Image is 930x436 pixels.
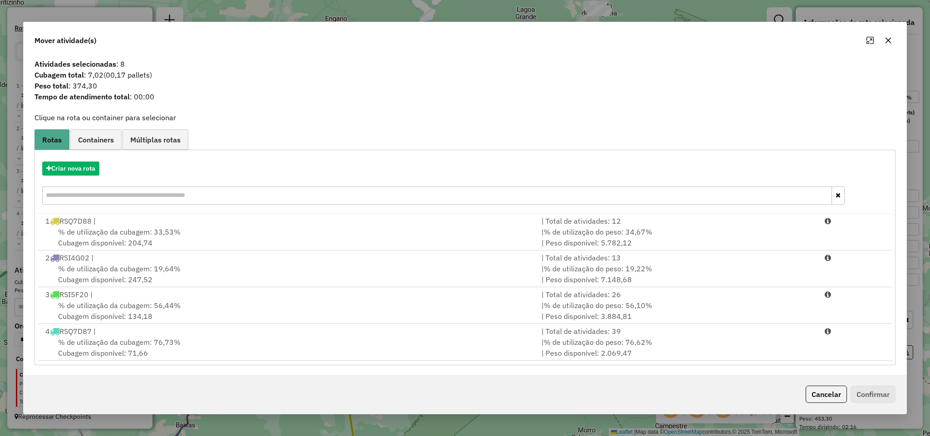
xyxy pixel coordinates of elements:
div: | | Peso disponível: 3.884,81 [536,300,819,322]
span: % de utilização do peso: 34,67% [544,227,652,236]
i: Porcentagens após mover as atividades: Cubagem: 21,92% Peso: 23,45% [825,254,831,261]
div: | Total de atividades: 39 [536,326,819,337]
span: Mover atividade(s) [34,35,96,46]
div: 4 RSQ7D87 | [40,326,536,337]
div: 2 RSI4G02 | [40,252,536,263]
div: | | Peso disponível: 7.148,68 [536,263,819,285]
span: % de utilização da cubagem: 76,73% [58,338,181,347]
strong: Tempo de atendimento total [34,92,130,101]
span: (00,17 pallets) [103,70,152,79]
i: Porcentagens após mover as atividades: Cubagem: 79,01% Peso: 80,85% [825,328,831,335]
i: Porcentagens após mover as atividades: Cubagem: 58,71% Peso: 60,33% [825,291,831,298]
label: Clique na rota ou container para selecionar [34,112,176,123]
button: Cancelar [806,386,847,403]
span: : 8 [29,59,901,69]
strong: Atividades selecionadas [34,59,116,69]
span: : 374,30 [29,80,901,91]
span: Múltiplas rotas [130,136,181,143]
strong: Peso total [34,81,69,90]
span: % de utilização da cubagem: 56,44% [58,301,181,310]
div: | Total de atividades: 12 [536,216,819,226]
span: Rotas [42,136,62,143]
div: | Total de atividades: 26 [536,289,819,300]
span: Containers [78,136,114,143]
span: % de utilização da cubagem: 19,64% [58,264,181,273]
div: Cubagem disponível: 71,66 [40,337,536,358]
span: : 00:00 [29,91,901,102]
button: Maximize [863,33,877,48]
div: Cubagem disponível: 134,18 [40,300,536,322]
span: % de utilização do peso: 76,62% [544,338,652,347]
span: % de utilização da cubagem: 33,53% [58,227,181,236]
span: % de utilização do peso: 19,22% [544,264,652,273]
div: 3 RSI5F20 | [40,289,536,300]
span: % de utilização do peso: 56,10% [544,301,652,310]
button: Criar nova rota [42,162,99,176]
span: : 7,02 [29,69,901,80]
strong: Cubagem total [34,70,84,79]
div: | Total de atividades: 13 [536,252,819,263]
div: 1 RSQ7D88 | [40,216,536,226]
div: Cubagem disponível: 247,52 [40,263,536,285]
div: | | Peso disponível: 2.069,47 [536,337,819,358]
i: Porcentagens após mover as atividades: Cubagem: 35,81% Peso: 38,89% [825,217,831,225]
div: Cubagem disponível: 204,74 [40,226,536,248]
div: | | Peso disponível: 5.782,12 [536,226,819,248]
